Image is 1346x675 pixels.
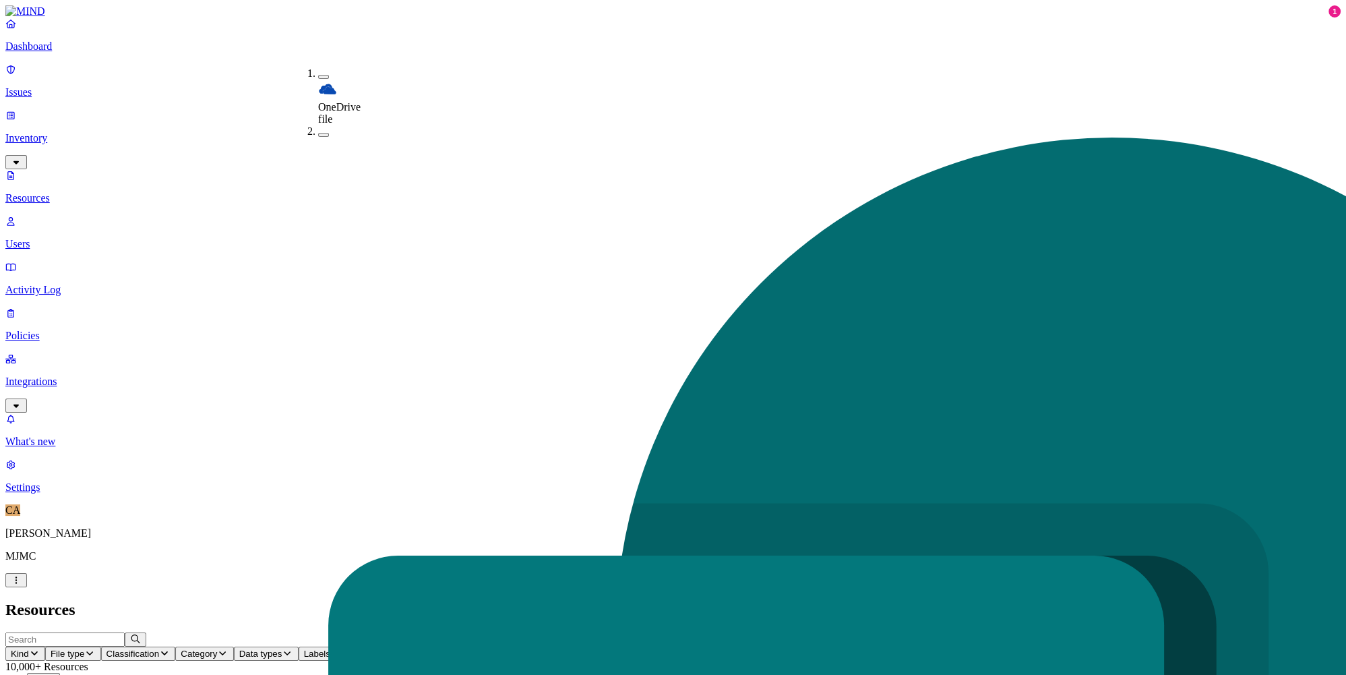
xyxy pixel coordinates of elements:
[5,330,1341,342] p: Policies
[318,101,361,125] span: OneDrive file
[5,86,1341,98] p: Issues
[5,307,1341,342] a: Policies
[318,80,337,98] img: onedrive
[5,5,45,18] img: MIND
[5,215,1341,250] a: Users
[181,649,217,659] span: Category
[5,601,1341,619] h2: Resources
[5,169,1341,204] a: Resources
[5,63,1341,98] a: Issues
[5,238,1341,250] p: Users
[5,527,1341,539] p: [PERSON_NAME]
[5,18,1341,53] a: Dashboard
[51,649,84,659] span: File type
[5,5,1341,18] a: MIND
[5,40,1341,53] p: Dashboard
[11,649,29,659] span: Kind
[239,649,282,659] span: Data types
[1328,5,1341,18] div: 1
[5,132,1341,144] p: Inventory
[5,550,1341,562] p: MJMC
[5,436,1341,448] p: What's new
[5,192,1341,204] p: Resources
[5,633,125,647] input: Search
[5,376,1341,388] p: Integrations
[5,261,1341,296] a: Activity Log
[5,284,1341,296] p: Activity Log
[5,413,1341,448] a: What's new
[5,504,20,516] span: CA
[5,661,88,672] span: 10,000+ Resources
[106,649,160,659] span: Classification
[5,353,1341,411] a: Integrations
[5,109,1341,167] a: Inventory
[5,481,1341,494] p: Settings
[5,459,1341,494] a: Settings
